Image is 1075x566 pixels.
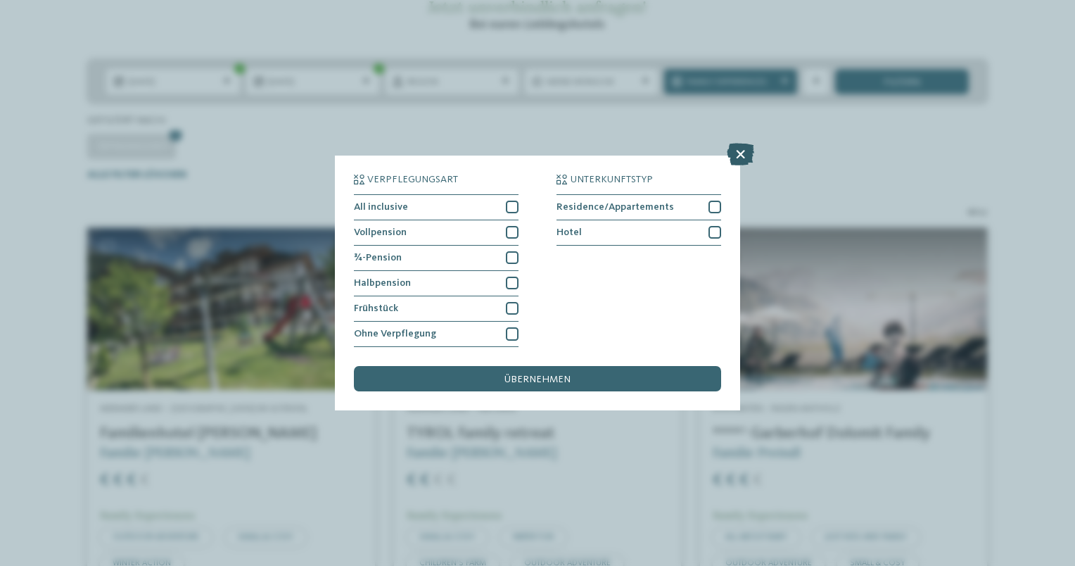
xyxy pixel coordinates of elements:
span: All inclusive [354,202,408,212]
span: ¾-Pension [354,253,402,263]
span: übernehmen [504,375,571,384]
span: Residence/Appartements [556,202,674,212]
span: Frühstück [354,303,398,313]
span: Halbpension [354,278,411,288]
span: Ohne Verpflegung [354,329,436,339]
span: Unterkunftstyp [571,175,653,184]
span: Verpflegungsart [367,175,458,184]
span: Vollpension [354,227,407,237]
span: Hotel [556,227,582,237]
